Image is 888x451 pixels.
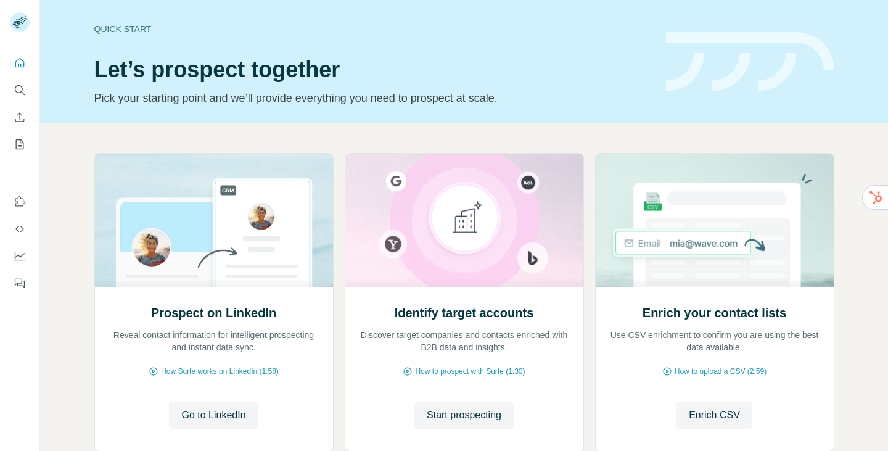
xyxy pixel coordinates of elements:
[10,52,30,74] button: Quick start
[94,57,651,82] h1: Let’s prospect together
[161,366,279,377] span: How Surfe works on LinkedIn (1:58)
[94,89,651,107] p: Pick your starting point and we’ll provide everything you need to prospect at scale.
[10,245,30,267] button: Dashboard
[676,402,752,429] button: Enrich CSV
[10,79,30,101] button: Search
[94,154,334,287] img: Prospect on LinkedIn
[181,408,245,423] span: Go to LinkedIn
[345,154,584,287] img: Identify target accounts
[427,408,501,423] span: Start prospecting
[358,329,571,354] p: Discover target companies and contacts enriched with B2B data and insights.
[415,366,525,377] span: How to prospect with Surfe (1:30)
[10,133,30,155] button: My lists
[643,304,786,321] h2: Enrich your contact lists
[169,402,258,429] button: Go to LinkedIn
[666,32,834,92] img: banner
[689,408,740,423] span: Enrich CSV
[675,366,767,377] span: How to upload a CSV (2:59)
[608,329,821,354] p: Use CSV enrichment to confirm you are using the best data available.
[414,402,514,429] button: Start prospecting
[395,304,534,321] h2: Identify target accounts
[10,272,30,294] button: Feedback
[595,154,834,287] img: Enrich your contact lists
[151,304,276,321] h2: Prospect on LinkedIn
[10,191,30,213] button: Use Surfe on LinkedIn
[94,23,651,35] div: Quick start
[10,218,30,240] button: Use Surfe API
[107,329,321,354] p: Reveal contact information for intelligent prospecting and instant data sync.
[10,106,30,128] button: Enrich CSV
